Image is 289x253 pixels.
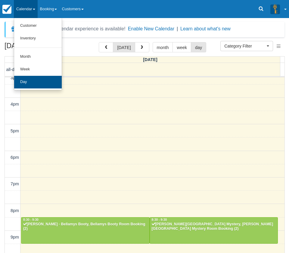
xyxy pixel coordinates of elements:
[143,57,157,62] span: [DATE]
[21,217,150,244] a: 8:30 - 9:30[PERSON_NAME] - Bellamys Booty, Bellamys Booty Room Booking (2)
[191,42,206,52] button: day
[11,155,19,160] span: 6pm
[6,67,19,72] span: all-day
[11,102,19,106] span: 4pm
[177,26,178,31] span: |
[23,222,148,232] div: [PERSON_NAME] - Bellamys Booty, Bellamys Booty Room Booking (2)
[180,26,231,31] a: Learn about what's new
[150,217,278,244] a: 8:30 - 9:30[PERSON_NAME][GEOGRAPHIC_DATA] Mystery, [PERSON_NAME][GEOGRAPHIC_DATA] Mystery Room Bo...
[152,218,167,221] span: 8:30 - 9:30
[14,32,62,45] a: Inventory
[113,42,135,52] button: [DATE]
[2,5,11,14] img: checkfront-main-nav-mini-logo.png
[5,42,81,53] h2: [DATE]
[11,208,19,213] span: 8pm
[11,75,19,80] span: 3pm
[11,128,19,133] span: 5pm
[14,18,62,90] ul: Calendar
[220,41,273,51] button: Category Filter
[153,42,173,52] button: month
[14,20,62,32] a: Customer
[11,181,19,186] span: 7pm
[14,63,62,76] a: Week
[151,222,276,232] div: [PERSON_NAME][GEOGRAPHIC_DATA] Mystery, [PERSON_NAME][GEOGRAPHIC_DATA] Mystery Room Booking (2)
[128,26,174,32] button: Enable New Calendar
[23,218,39,221] span: 8:30 - 9:30
[172,42,191,52] button: week
[270,4,280,14] img: A3
[11,235,19,239] span: 9pm
[14,76,62,88] a: Day
[20,25,126,32] div: A new Booking Calendar experience is available!
[14,51,62,63] a: Month
[224,43,265,49] span: Category Filter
